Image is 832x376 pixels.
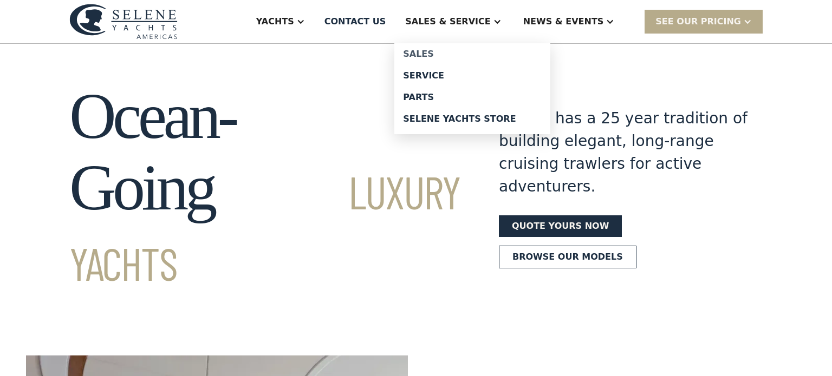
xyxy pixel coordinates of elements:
a: Selene Yachts Store [394,108,550,130]
a: Parts [394,87,550,108]
h1: Ocean-Going [69,81,460,295]
nav: Sales & Service [394,43,550,134]
div: Selene has a 25 year tradition of building elegant, long-range cruising trawlers for active adven... [499,107,748,198]
div: News & EVENTS [523,15,604,28]
div: Yachts [256,15,294,28]
div: Parts [403,93,542,102]
a: Service [394,65,550,87]
div: Service [403,71,542,80]
div: Contact US [324,15,386,28]
div: SEE Our Pricing [655,15,741,28]
a: Quote yours now [499,215,622,237]
a: Browse our models [499,246,636,268]
img: logo [69,4,178,39]
span: Luxury Yachts [69,164,460,290]
div: SEE Our Pricing [645,10,763,33]
a: Sales [394,43,550,65]
div: Selene Yachts Store [403,115,542,123]
div: Sales & Service [405,15,490,28]
div: Sales [403,50,542,58]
